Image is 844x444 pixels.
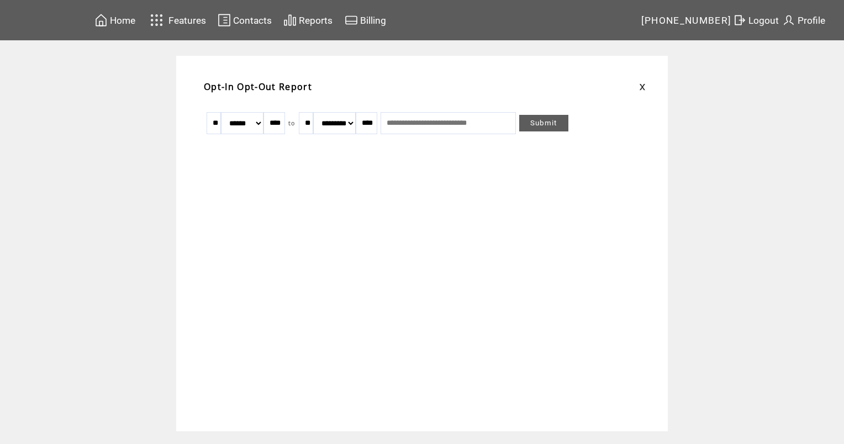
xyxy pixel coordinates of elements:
span: Billing [360,15,386,26]
a: Profile [780,12,827,29]
img: exit.svg [733,13,746,27]
img: features.svg [147,11,166,29]
span: Profile [798,15,825,26]
a: Features [145,9,208,31]
img: contacts.svg [218,13,231,27]
a: Logout [731,12,780,29]
span: Opt-In Opt-Out Report [204,81,312,93]
img: creidtcard.svg [345,13,358,27]
span: Logout [748,15,779,26]
span: to [288,119,296,127]
a: Home [93,12,137,29]
img: profile.svg [782,13,795,27]
span: Contacts [233,15,272,26]
img: chart.svg [283,13,297,27]
a: Reports [282,12,334,29]
span: Features [168,15,206,26]
a: Billing [343,12,388,29]
a: Submit [519,115,568,131]
img: home.svg [94,13,108,27]
span: Reports [299,15,333,26]
span: Home [110,15,135,26]
span: [PHONE_NUMBER] [641,15,732,26]
a: Contacts [216,12,273,29]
